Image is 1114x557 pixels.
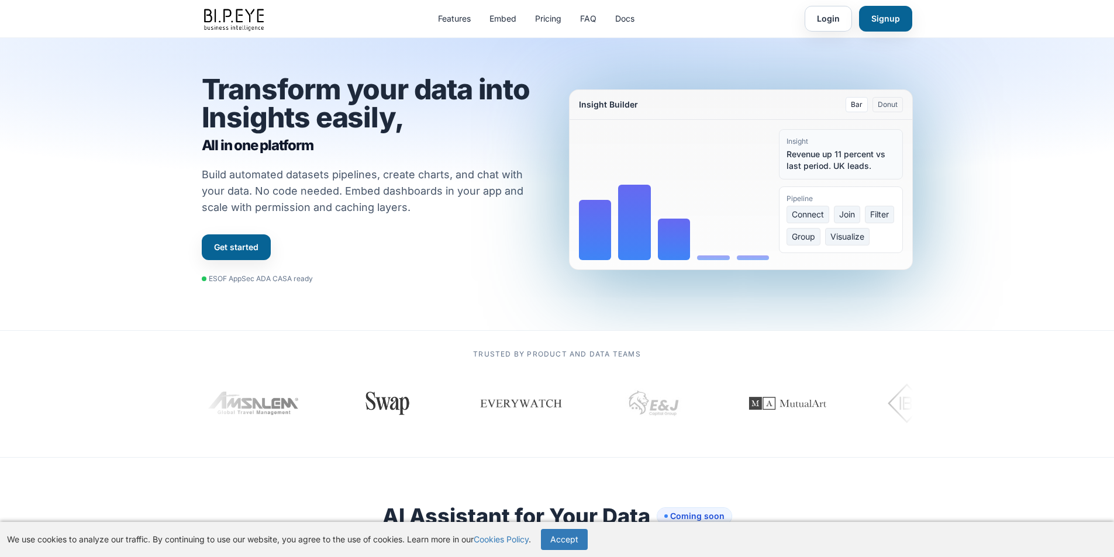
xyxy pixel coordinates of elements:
[202,350,913,359] p: Trusted by product and data teams
[382,504,732,528] h2: AI Assistant for Your Data
[787,148,895,172] div: Revenue up 11 percent vs last period. UK leads.
[579,99,638,110] div: Insight Builder
[202,274,313,283] div: ESOF AppSec ADA CASA ready
[615,13,634,25] a: Docs
[202,234,271,260] a: Get started
[787,137,895,146] div: Insight
[625,374,684,433] img: EJ Capital
[479,386,563,421] img: Everywatch
[735,374,840,433] img: MutualArt
[489,13,516,25] a: Embed
[657,508,732,524] span: Coming soon
[360,392,415,415] img: Swap
[202,75,546,155] h1: Transform your data into Insights easily,
[787,206,829,223] span: Connect
[865,206,894,223] span: Filter
[888,380,954,427] img: IBI
[474,534,529,544] a: Cookies Policy
[805,6,852,32] a: Login
[846,97,868,112] button: Bar
[541,529,588,550] button: Accept
[202,136,546,155] span: All in one platform
[580,13,596,25] a: FAQ
[787,194,895,203] div: Pipeline
[825,228,870,245] span: Visualize
[208,392,301,415] img: Amsalem
[834,206,860,223] span: Join
[859,6,912,32] a: Signup
[202,167,539,216] p: Build automated datasets pipelines, create charts, and chat with your data. No code needed. Embed...
[438,13,471,25] a: Features
[787,228,820,245] span: Group
[872,97,903,112] button: Donut
[579,129,770,260] div: Bar chart
[7,534,531,545] p: We use cookies to analyze our traffic. By continuing to use our website, you agree to the use of ...
[202,6,268,32] img: bipeye-logo
[535,13,561,25] a: Pricing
